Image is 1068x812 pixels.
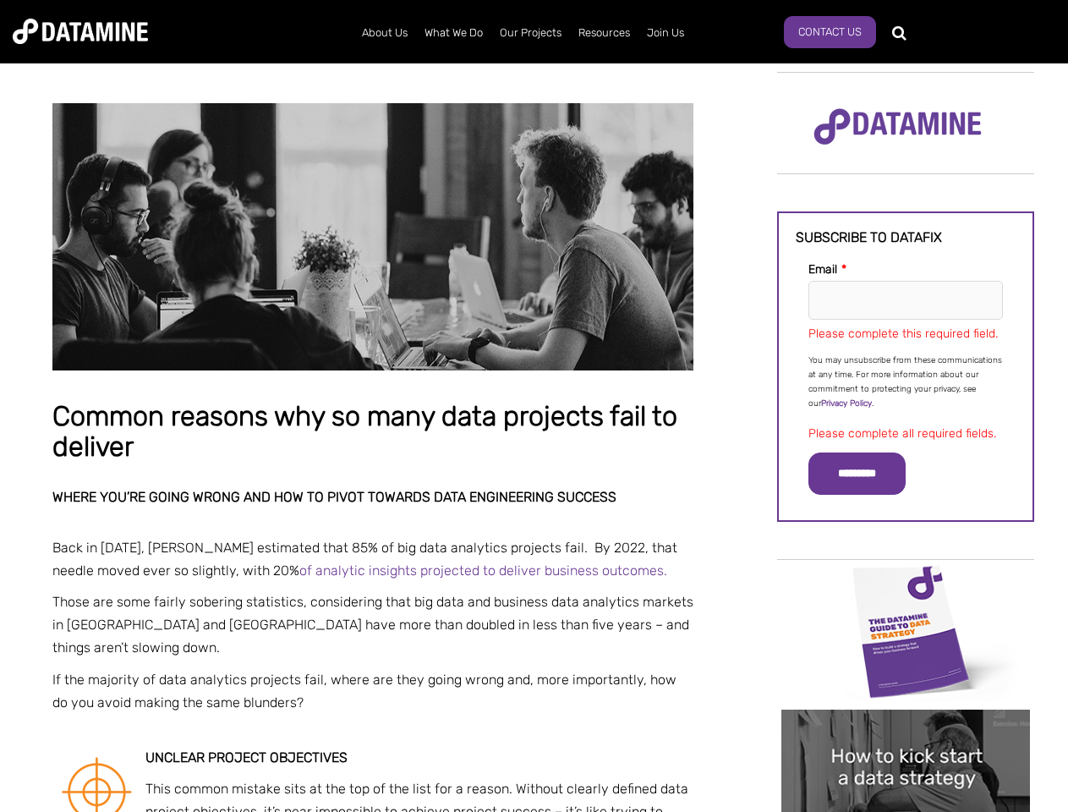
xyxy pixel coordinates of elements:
a: About Us [353,11,416,55]
p: Those are some fairly sobering statistics, considering that big data and business data analytics ... [52,590,693,660]
h1: Common reasons why so many data projects fail to deliver [52,402,693,462]
a: Privacy Policy [821,398,872,409]
p: Back in [DATE], [PERSON_NAME] estimated that 85% of big data analytics projects fail. By 2022, th... [52,536,693,582]
img: Datamine Logo No Strapline - Purple [802,97,993,156]
h2: Where you’re going wrong and how to pivot towards data engineering success [52,490,693,505]
h3: Subscribe to datafix [796,230,1016,245]
p: If the majority of data analytics projects fail, where are they going wrong and, more importantly... [52,668,693,714]
label: Please complete all required fields. [808,426,996,441]
img: Common reasons why so many data projects fail to deliver [52,103,693,370]
img: Datamine [13,19,148,44]
a: What We Do [416,11,491,55]
a: Join Us [638,11,693,55]
p: You may unsubscribe from these communications at any time. For more information about our commitm... [808,354,1003,411]
span: Email [808,262,837,277]
a: Our Projects [491,11,570,55]
img: Data Strategy Cover thumbnail [781,562,1030,701]
label: Please complete this required field. [808,326,998,341]
a: of analytic insights projected to deliver business outcomes. [299,562,667,579]
strong: Unclear project objectives [145,749,348,765]
a: Contact Us [784,16,876,48]
a: Resources [570,11,638,55]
